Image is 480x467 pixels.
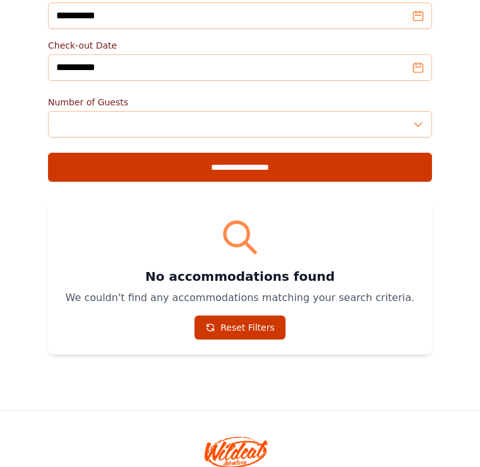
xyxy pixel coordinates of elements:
[48,96,432,109] label: Number of Guests
[63,290,417,305] p: We couldn't find any accommodations matching your search criteria.
[48,39,432,52] label: Check-out Date
[63,268,417,285] h3: No accommodations found
[195,316,285,340] a: Reset Filters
